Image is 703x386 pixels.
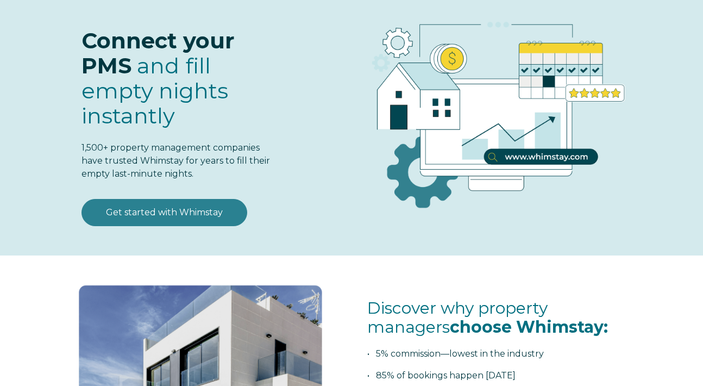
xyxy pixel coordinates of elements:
span: choose Whimstay: [450,317,608,337]
span: Discover why property managers [367,298,608,337]
span: • 5% commission—lowest in the industry [367,348,544,359]
span: Connect your PMS [81,27,235,79]
span: 1,500+ property management companies have trusted Whimstay for years to fill their empty last-min... [81,142,270,179]
a: Get started with Whimstay [81,199,247,226]
span: and [81,52,228,129]
span: • 85% of bookings happen [DATE] [367,370,516,381]
span: fill empty nights instantly [81,52,228,129]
